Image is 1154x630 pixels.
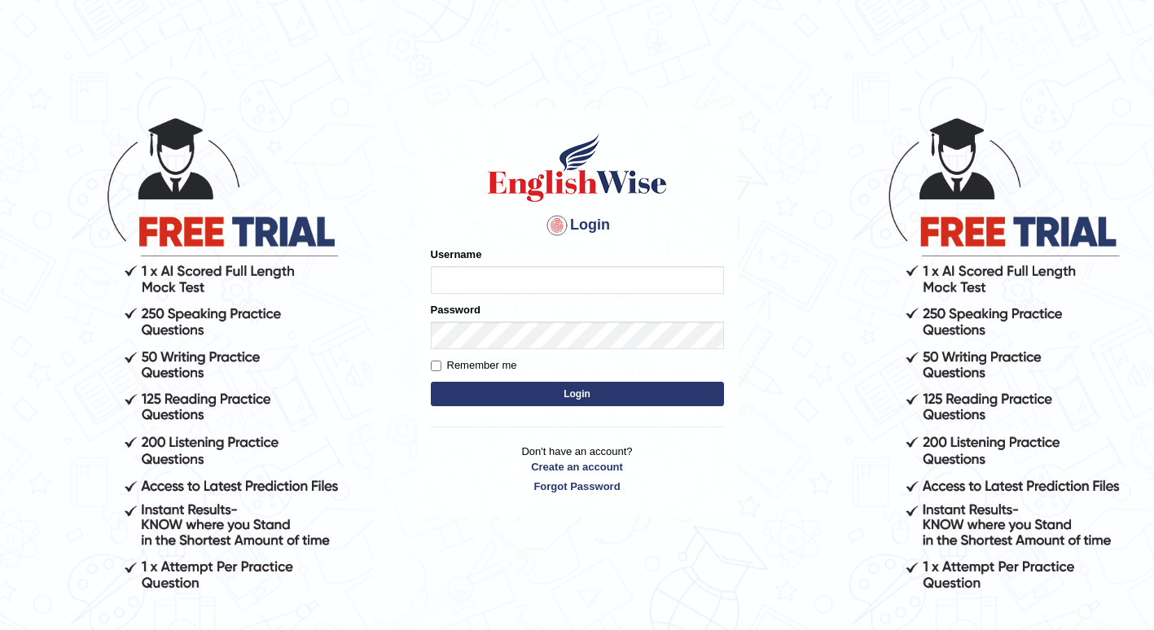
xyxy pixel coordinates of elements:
label: Remember me [431,357,517,374]
input: Remember me [431,361,441,371]
a: Create an account [431,459,724,475]
button: Login [431,382,724,406]
a: Forgot Password [431,479,724,494]
p: Don't have an account? [431,444,724,494]
img: Logo of English Wise sign in for intelligent practice with AI [485,131,670,204]
h4: Login [431,212,724,238]
label: Password [431,302,480,317]
label: Username [431,247,482,262]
